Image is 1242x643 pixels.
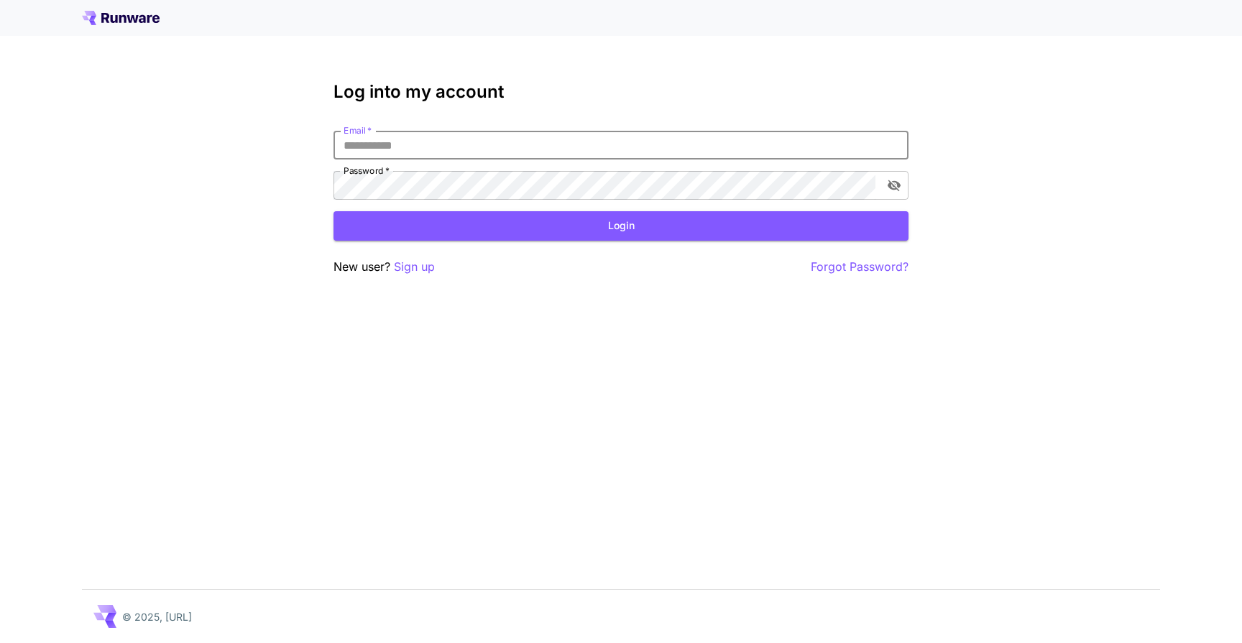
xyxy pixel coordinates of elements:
button: toggle password visibility [881,172,907,198]
label: Password [344,165,390,177]
button: Forgot Password? [811,258,908,276]
h3: Log into my account [333,82,908,102]
button: Login [333,211,908,241]
button: Sign up [394,258,435,276]
label: Email [344,124,372,137]
p: New user? [333,258,435,276]
p: © 2025, [URL] [122,609,192,624]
